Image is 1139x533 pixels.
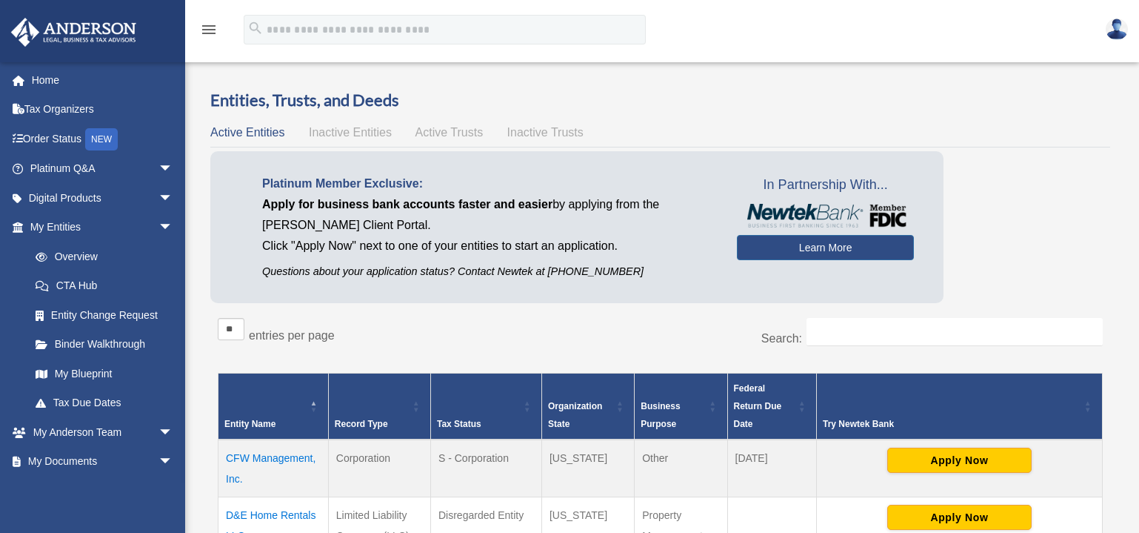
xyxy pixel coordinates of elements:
[727,440,817,497] td: [DATE]
[158,213,188,243] span: arrow_drop_down
[430,373,541,440] th: Tax Status: Activate to sort
[541,440,634,497] td: [US_STATE]
[158,417,188,448] span: arrow_drop_down
[21,330,188,360] a: Binder Walkthrough
[887,448,1032,473] button: Apply Now
[262,173,715,194] p: Platinum Member Exclusive:
[335,419,388,429] span: Record Type
[10,95,196,125] a: Tax Organizers
[249,329,335,342] label: entries per page
[158,154,188,185] span: arrow_drop_down
[10,154,196,184] a: Platinum Q&Aarrow_drop_down
[210,89,1110,112] h3: Entities, Trusts, and Deeds
[635,373,727,440] th: Business Purpose: Activate to sort
[10,183,196,213] a: Digital Productsarrow_drop_down
[158,476,188,506] span: arrow_drop_down
[158,183,188,213] span: arrow_drop_down
[200,21,218,39] i: menu
[541,373,634,440] th: Organization State: Activate to sort
[437,419,481,429] span: Tax Status
[328,440,430,497] td: Corporation
[887,505,1032,530] button: Apply Now
[262,236,715,256] p: Click "Apply Now" next to one of your entities to start an application.
[218,373,329,440] th: Entity Name: Activate to invert sorting
[1106,19,1128,40] img: User Pic
[7,18,141,47] img: Anderson Advisors Platinum Portal
[21,359,188,388] a: My Blueprint
[507,126,584,139] span: Inactive Trusts
[262,194,715,236] p: by applying from the [PERSON_NAME] Client Portal.
[635,440,727,497] td: Other
[21,388,188,418] a: Tax Due Dates
[737,173,914,197] span: In Partnership With...
[744,204,906,228] img: NewtekBankLogoSM.png
[761,332,802,345] label: Search:
[21,271,188,301] a: CTA Hub
[817,373,1103,440] th: Try Newtek Bank : Activate to sort
[218,440,329,497] td: CFW Management, Inc.
[247,20,264,36] i: search
[10,417,196,447] a: My Anderson Teamarrow_drop_down
[430,440,541,497] td: S - Corporation
[737,235,914,260] a: Learn More
[224,419,275,429] span: Entity Name
[727,373,817,440] th: Federal Return Due Date: Activate to sort
[10,476,196,506] a: Billingarrow_drop_down
[262,262,715,281] p: Questions about your application status? Contact Newtek at [PHONE_NUMBER]
[10,213,188,242] a: My Entitiesarrow_drop_down
[734,383,782,429] span: Federal Return Due Date
[10,447,196,477] a: My Documentsarrow_drop_down
[328,373,430,440] th: Record Type: Activate to sort
[548,401,602,429] span: Organization State
[641,401,680,429] span: Business Purpose
[85,128,118,150] div: NEW
[309,126,392,139] span: Inactive Entities
[21,300,188,330] a: Entity Change Request
[10,65,196,95] a: Home
[415,126,484,139] span: Active Trusts
[200,26,218,39] a: menu
[823,415,1080,433] div: Try Newtek Bank
[10,124,196,154] a: Order StatusNEW
[21,242,181,271] a: Overview
[262,198,552,211] span: Apply for business bank accounts faster and easier
[158,447,188,477] span: arrow_drop_down
[210,126,284,139] span: Active Entities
